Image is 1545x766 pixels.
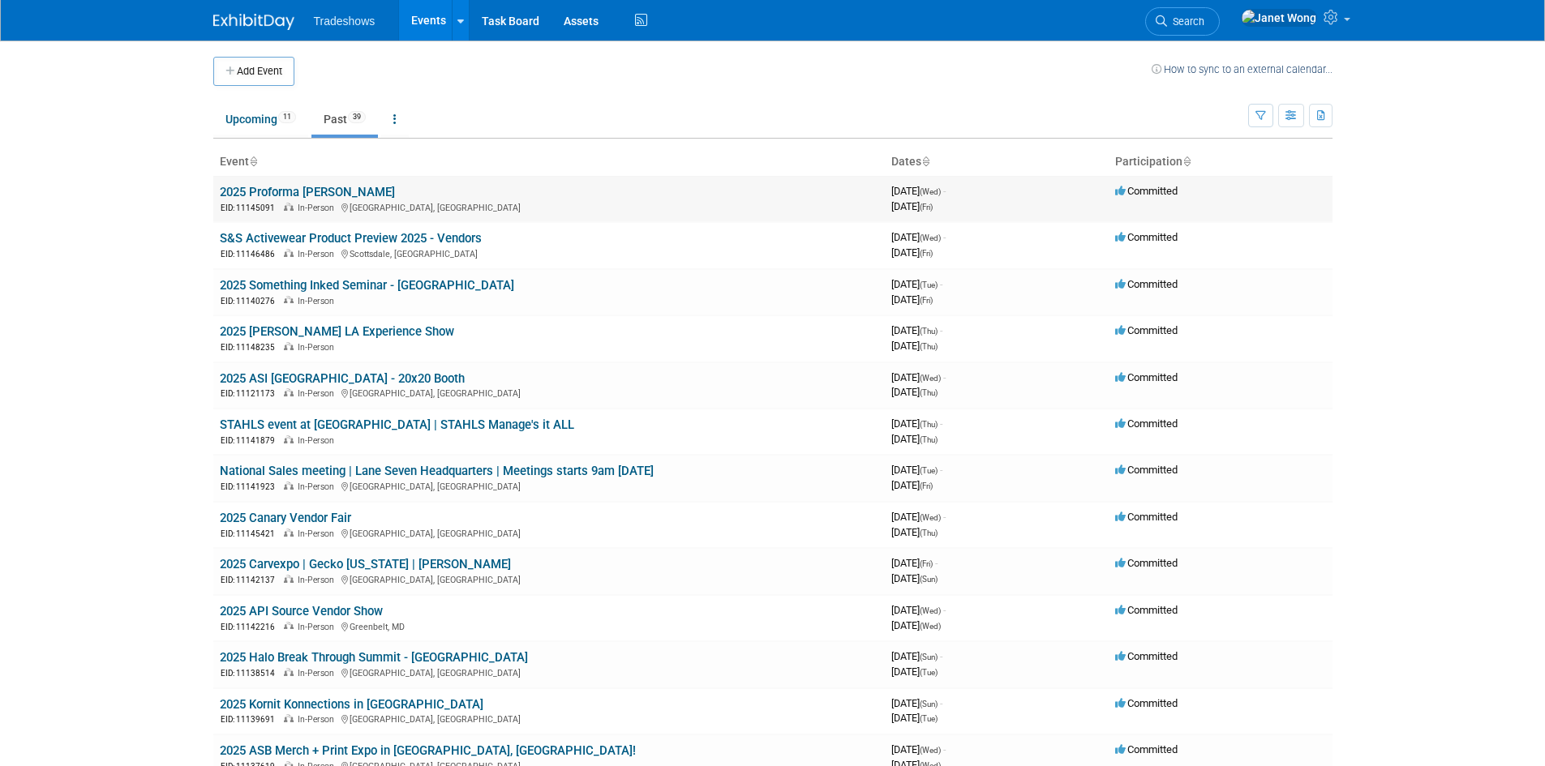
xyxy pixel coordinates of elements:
span: (Sun) [920,700,938,708]
span: Committed [1115,743,1178,755]
img: In-Person Event [284,342,294,350]
span: (Wed) [920,187,941,196]
span: (Tue) [920,280,938,289]
img: In-Person Event [284,481,294,490]
span: EID: 11140276 [221,297,281,306]
th: Dates [885,148,1109,176]
span: EID: 11146486 [221,250,281,259]
div: [GEOGRAPHIC_DATA], [GEOGRAPHIC_DATA] [220,479,878,493]
span: In-Person [298,622,339,632]
span: [DATE] [891,604,946,616]
span: EID: 11139691 [221,715,281,724]
span: (Fri) [920,481,933,490]
span: - [943,231,946,243]
span: - [940,650,942,662]
span: - [940,417,942,430]
img: In-Person Event [284,203,294,211]
span: - [935,557,938,569]
span: [DATE] [891,324,942,336]
span: (Wed) [920,746,941,755]
span: EID: 11148235 [221,343,281,352]
a: How to sync to an external calendar... [1152,63,1333,75]
span: In-Person [298,575,339,585]
a: Sort by Participation Type [1182,155,1191,168]
span: Committed [1115,511,1178,523]
div: [GEOGRAPHIC_DATA], [GEOGRAPHIC_DATA] [220,386,878,400]
div: [GEOGRAPHIC_DATA], [GEOGRAPHIC_DATA] [220,712,878,725]
a: 2025 Proforma [PERSON_NAME] [220,185,395,199]
span: In-Person [298,435,339,446]
span: EID: 11121173 [221,389,281,398]
span: - [940,278,942,290]
span: (Fri) [920,559,933,568]
div: [GEOGRAPHIC_DATA], [GEOGRAPHIC_DATA] [220,572,878,586]
a: 2025 [PERSON_NAME] LA Experience Show [220,324,454,339]
span: EID: 11142137 [221,576,281,584]
span: [DATE] [891,371,946,383]
span: [DATE] [891,200,933,212]
div: [GEOGRAPHIC_DATA], [GEOGRAPHIC_DATA] [220,665,878,679]
a: Past39 [311,104,378,135]
span: Committed [1115,650,1178,662]
span: Committed [1115,324,1178,336]
span: EID: 11141879 [221,436,281,445]
span: [DATE] [891,743,946,755]
img: In-Person Event [284,622,294,630]
span: In-Person [298,296,339,306]
span: - [943,511,946,523]
span: (Thu) [920,388,938,397]
span: [DATE] [891,386,938,398]
span: [DATE] [891,665,938,678]
span: (Wed) [920,374,941,383]
span: EID: 11145091 [221,203,281,212]
span: (Tue) [920,714,938,723]
a: S&S Activewear Product Preview 2025 - Vendors [220,231,482,246]
span: [DATE] [891,433,938,445]
a: National Sales meeting | Lane Seven Headquarters | Meetings starts 9am [DATE] [220,464,654,478]
span: (Wed) [920,513,941,522]
a: 2025 ASI [GEOGRAPHIC_DATA] - 20x20 Booth [220,371,465,386]
img: In-Person Event [284,296,294,304]
a: Search [1145,7,1220,36]
span: - [943,743,946,755]
div: Greenbelt, MD [220,619,878,633]
span: Committed [1115,697,1178,709]
span: (Sun) [920,575,938,584]
a: 2025 API Source Vendor Show [220,604,383,618]
span: In-Person [298,481,339,492]
span: - [940,324,942,336]
span: (Tue) [920,668,938,677]
span: (Thu) [920,327,938,336]
img: Janet Wong [1241,9,1317,27]
span: Tradeshows [314,15,376,28]
span: (Fri) [920,296,933,305]
span: Committed [1115,604,1178,616]
span: [DATE] [891,293,933,306]
a: Upcoming11 [213,104,308,135]
span: Committed [1115,278,1178,290]
div: [GEOGRAPHIC_DATA], [GEOGRAPHIC_DATA] [220,200,878,214]
th: Participation [1109,148,1333,176]
a: Sort by Event Name [249,155,257,168]
span: In-Person [298,714,339,725]
a: 2025 Kornit Konnections in [GEOGRAPHIC_DATA] [220,697,483,712]
span: Committed [1115,557,1178,569]
span: In-Person [298,388,339,399]
span: (Wed) [920,622,941,631]
span: (Sun) [920,653,938,661]
span: Committed [1115,464,1178,476]
span: In-Person [298,668,339,678]
img: In-Person Event [284,388,294,396]
span: - [943,371,946,383]
span: [DATE] [891,246,933,259]
span: [DATE] [891,479,933,491]
th: Event [213,148,885,176]
img: In-Person Event [284,249,294,257]
span: EID: 11145421 [221,529,281,538]
span: (Thu) [920,435,938,444]
span: - [940,464,942,476]
span: [DATE] [891,712,938,724]
span: [DATE] [891,619,941,631]
span: - [943,604,946,616]
span: (Thu) [920,528,938,537]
